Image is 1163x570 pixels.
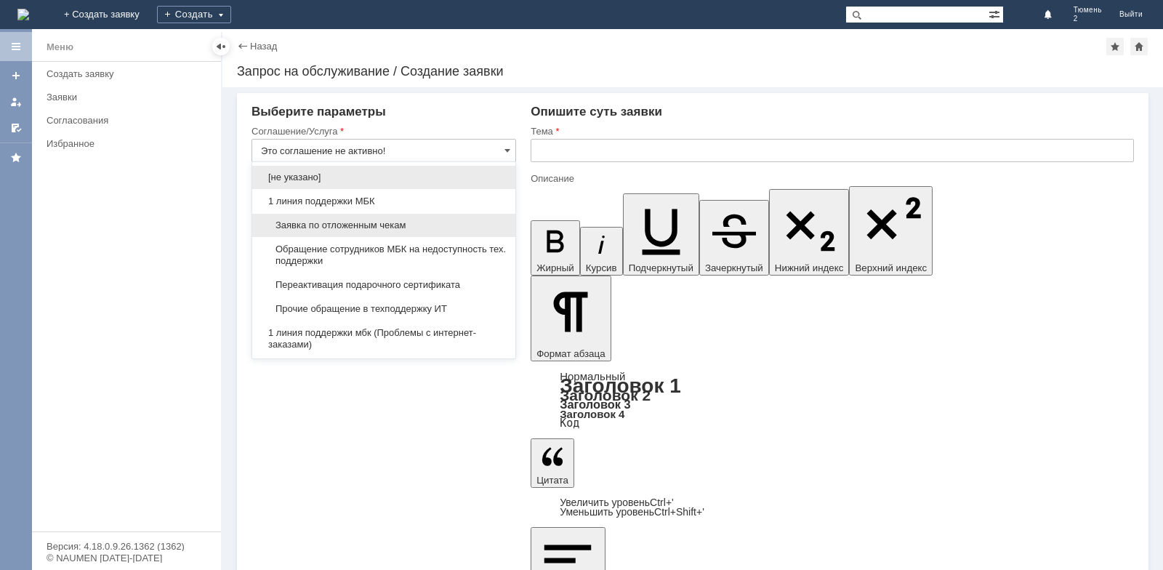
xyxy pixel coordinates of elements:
[17,9,29,20] a: Перейти на домашнюю страницу
[237,64,1148,79] div: Запрос на обслуживание / Создание заявки
[531,498,1134,517] div: Цитата
[855,262,927,273] span: Верхний индекс
[531,174,1131,183] div: Описание
[261,172,507,183] span: [не указано]
[560,497,674,508] a: Increase
[1074,6,1102,15] span: Тюмень
[654,506,704,518] span: Ctrl+Shift+'
[251,127,513,136] div: Соглашение/Услуга
[261,327,507,350] span: 1 линия поддержки мбк (Проблемы с интернет-заказами)
[4,116,28,140] a: Мои согласования
[560,387,651,404] a: Заголовок 2
[560,417,579,430] a: Код
[41,109,218,132] a: Согласования
[650,497,674,508] span: Ctrl+'
[531,276,611,361] button: Формат абзаца
[586,262,617,273] span: Курсив
[629,262,693,273] span: Подчеркнутый
[531,220,580,276] button: Жирный
[989,7,1003,20] span: Расширенный поиск
[536,262,574,273] span: Жирный
[261,244,507,267] span: Обращение сотрудников МБК на недоступность тех. поддержки
[560,398,630,411] a: Заголовок 3
[41,86,218,108] a: Заявки
[1130,38,1148,55] div: Сделать домашней страницей
[261,279,507,291] span: Переактивация подарочного сертификата
[47,115,212,126] div: Согласования
[560,506,704,518] a: Decrease
[47,542,206,551] div: Версия: 4.18.0.9.26.1362 (1362)
[531,127,1131,136] div: Тема
[536,475,568,486] span: Цитата
[261,303,507,315] span: Прочие обращение в техподдержку ИТ
[17,9,29,20] img: logo
[531,438,574,488] button: Цитата
[47,39,73,56] div: Меню
[536,348,605,359] span: Формат абзаца
[705,262,763,273] span: Зачеркнутый
[623,193,699,276] button: Подчеркнутый
[261,220,507,231] span: Заявка по отложенным чекам
[849,186,933,276] button: Верхний индекс
[775,262,844,273] span: Нижний индекс
[580,227,623,276] button: Курсив
[47,92,212,103] div: Заявки
[531,105,662,119] span: Опишите суть заявки
[251,105,386,119] span: Выберите параметры
[769,189,850,276] button: Нижний индекс
[560,370,625,382] a: Нормальный
[212,38,230,55] div: Скрыть меню
[560,408,624,420] a: Заголовок 4
[4,90,28,113] a: Мои заявки
[41,63,218,85] a: Создать заявку
[699,200,769,276] button: Зачеркнутый
[1106,38,1124,55] div: Добавить в избранное
[560,374,681,397] a: Заголовок 1
[1074,15,1102,23] span: 2
[4,64,28,87] a: Создать заявку
[157,6,231,23] div: Создать
[47,68,212,79] div: Создать заявку
[47,553,206,563] div: © NAUMEN [DATE]-[DATE]
[47,138,196,149] div: Избранное
[531,372,1134,428] div: Формат абзаца
[261,196,507,207] span: 1 линия поддержки МБК
[250,41,277,52] a: Назад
